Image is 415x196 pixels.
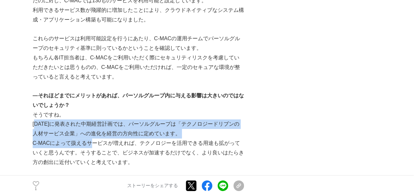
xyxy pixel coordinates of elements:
p: そうですね。 [33,110,244,120]
p: ストーリーをシェアする [127,183,178,189]
p: 利用できるサービス数が飛躍的に増加したことにより、クラウドネイティブなシステム構成・アプリケーション構築も可能になりました。 [33,6,244,25]
p: C-MACによって扱えるサービスが増えれば、テクノロジーを活用できる用途も拡がっていくと思うんです。そうすることで、ビジネスが加速するだけでなく、より良いはたらき方の創出に近付いていくと考えています。 [33,139,244,167]
strong: ―それほどまでにメリットがあれば、パーソルグループ内に与える影響は大きいのではないでしょうか？ [33,93,244,108]
p: これらのサービスは利用可能設定を行うにあたり、C-MACの運用チームでパーソルグループのセキュリティ基準に則っているかということを確認しています。 [33,34,244,53]
p: もちろん各IT担当者は、C-MACをご利用いただく際にセキュリティリスクを考慮していただきたいとは思うものの、C-MACをご利用いただければ、一定のセキュアな環境が整っていると言えると考えています。 [33,53,244,82]
p: [DATE]に発表された中期経営計画では、パーソルグループは「テクノロジードリブンの人材サービス企業」への進化を経営の方向性に定めています。 [33,119,244,139]
p: 1 [33,187,39,190]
